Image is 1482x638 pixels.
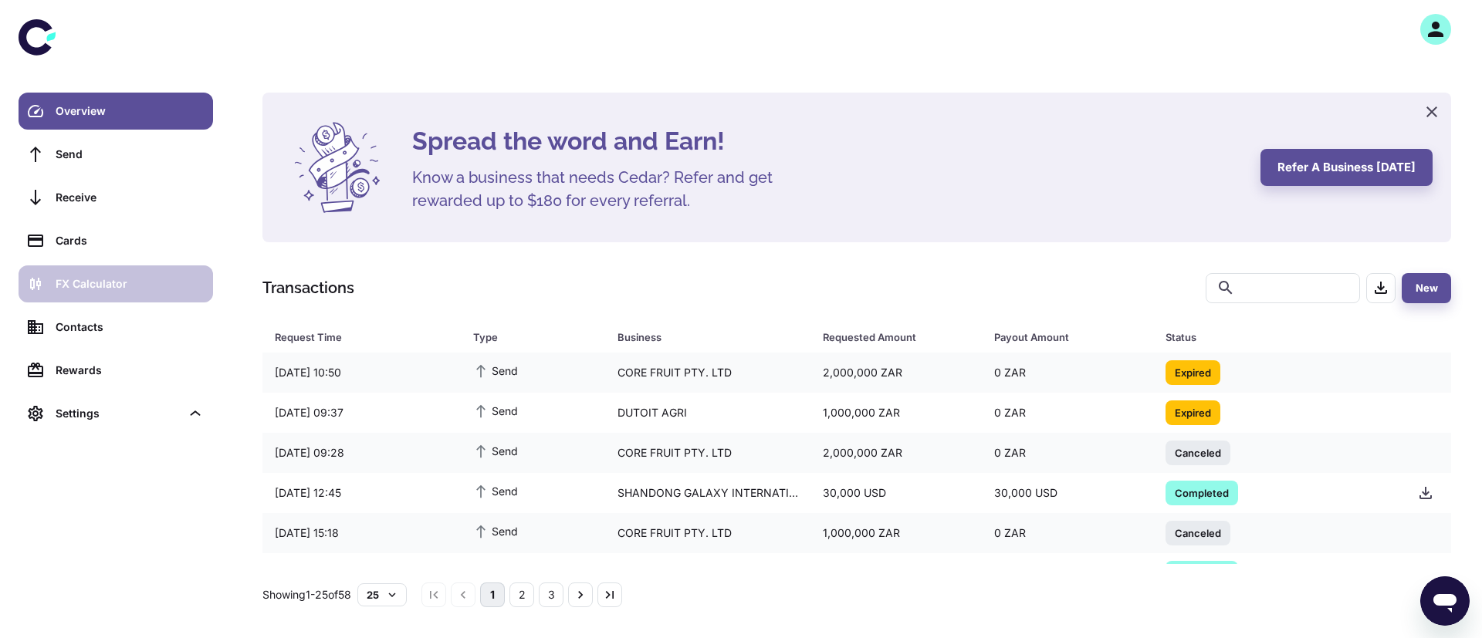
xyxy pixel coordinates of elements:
div: Cards [56,232,204,249]
div: Send [56,146,204,163]
span: Requested Amount [823,326,976,348]
div: Requested Amount [823,326,956,348]
span: Send [473,402,518,419]
div: Overview [56,103,204,120]
button: 25 [357,583,407,606]
span: Send [473,522,518,539]
a: Cards [19,222,213,259]
span: Completed [1166,484,1238,500]
div: CORE FRUIT PTY. LTD [605,358,810,387]
a: Contacts [19,309,213,346]
a: Rewards [19,352,213,389]
span: Send [473,562,518,579]
div: FX Calculator [56,275,204,292]
button: Go to next page [568,582,593,607]
button: Refer a business [DATE] [1260,149,1433,186]
span: Payout Amount [994,326,1147,348]
div: [DATE] 09:28 [262,438,461,468]
span: Canceled [1166,525,1230,540]
div: Type [473,326,578,348]
div: 1,000,000 ZAR [810,518,982,548]
div: CORE FRUIT PTY. LTD [605,438,810,468]
span: Send [473,362,518,379]
h5: Know a business that needs Cedar? Refer and get rewarded up to $180 for every referral. [412,166,798,212]
nav: pagination navigation [419,582,624,607]
div: [DATE] 12:45 [262,478,461,508]
div: 30,000 USD [810,478,982,508]
div: DUTOIT AGRI [605,398,810,427]
button: Go to page 3 [539,582,563,607]
div: 0 ZAR [982,518,1153,548]
div: 0 ZAR [982,398,1153,427]
a: FX Calculator [19,265,213,302]
div: 0 ZAR [982,438,1153,468]
div: 1,000,000 ZAR [810,398,982,427]
div: 2,000,000 ZAR [810,438,982,468]
button: page 1 [480,582,505,607]
span: Status [1166,326,1387,348]
div: Contacts [56,319,204,336]
div: [DATE] 12:34 [262,559,461,588]
span: Canceled [1166,444,1230,460]
div: [DATE] 10:50 [262,358,461,387]
div: Payout Amount [994,326,1127,348]
div: 20,000 USD [982,559,1153,588]
button: Go to page 2 [509,582,534,607]
span: Type [473,326,598,348]
div: 2,000,000 ZAR [810,358,982,387]
a: Overview [19,93,213,130]
h1: Transactions [262,276,354,299]
a: Receive [19,179,213,216]
div: SHANDONG GALAXY INTERNATIONAL TRADING CO.,LTD [605,478,810,508]
div: 0 ZAR [982,358,1153,387]
span: Request Time [275,326,455,348]
button: New [1402,273,1451,303]
div: [DATE] 15:18 [262,518,461,548]
div: 20,000 USD [810,559,982,588]
div: CORE FRUIT PTY. LTD [605,518,810,548]
button: Go to last page [597,582,622,607]
a: Send [19,136,213,173]
h4: Spread the word and Earn! [412,123,1242,160]
iframe: Button to launch messaging window [1420,576,1470,626]
div: 30,000 USD [982,478,1153,508]
span: Send [473,442,518,459]
div: Request Time [275,326,435,348]
div: Agromoon for Import & Export [605,559,810,588]
div: Settings [19,395,213,432]
p: Showing 1-25 of 58 [262,586,351,603]
div: Receive [56,189,204,206]
span: Send [473,482,518,499]
span: Expired [1166,364,1220,380]
span: Expired [1166,404,1220,420]
div: [DATE] 09:37 [262,398,461,427]
div: Status [1166,326,1367,348]
div: Rewards [56,362,204,379]
div: Settings [56,405,181,422]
